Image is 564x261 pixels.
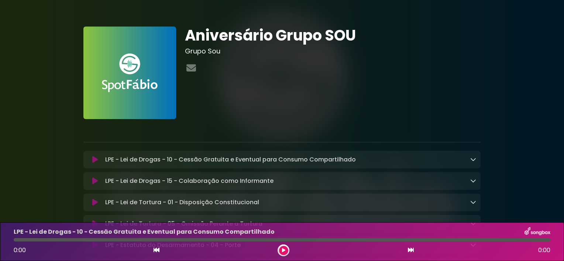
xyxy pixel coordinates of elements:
[105,198,259,207] p: LPE - Lei de Tortura - 01 - Disposição Constitucional
[14,227,275,236] p: LPE - Lei de Drogas - 10 - Cessão Gratuita e Eventual para Consumo Compartilhado
[105,155,356,164] p: LPE - Lei de Drogas - 10 - Cessão Gratuita e Eventual para Consumo Compartilhado
[83,27,176,119] img: FAnVhLgaRSStWruMDZa6
[538,246,550,255] span: 0:00
[185,47,481,55] h3: Grupo Sou
[185,27,481,44] h1: Aniversário Grupo SOU
[14,246,26,254] span: 0:00
[525,227,550,237] img: songbox-logo-white.png
[105,177,274,185] p: LPE - Lei de Drogas - 15 - Colaboração como Informante
[105,219,262,228] p: LPE - Lei de Tortura - 05 - Omissão Perante a Tortura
